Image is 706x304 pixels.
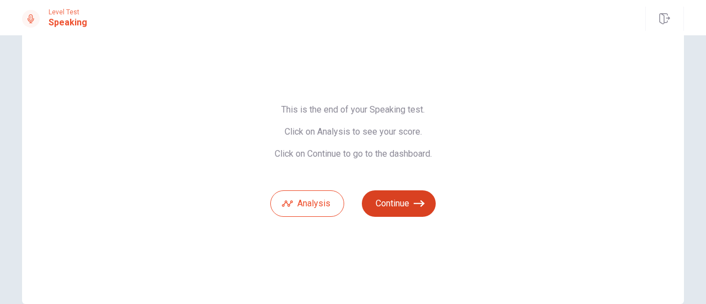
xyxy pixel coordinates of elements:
[362,190,436,217] button: Continue
[270,104,436,159] span: This is the end of your Speaking test. Click on Analysis to see your score. Click on Continue to ...
[49,16,87,29] h1: Speaking
[270,190,344,217] button: Analysis
[49,8,87,16] span: Level Test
